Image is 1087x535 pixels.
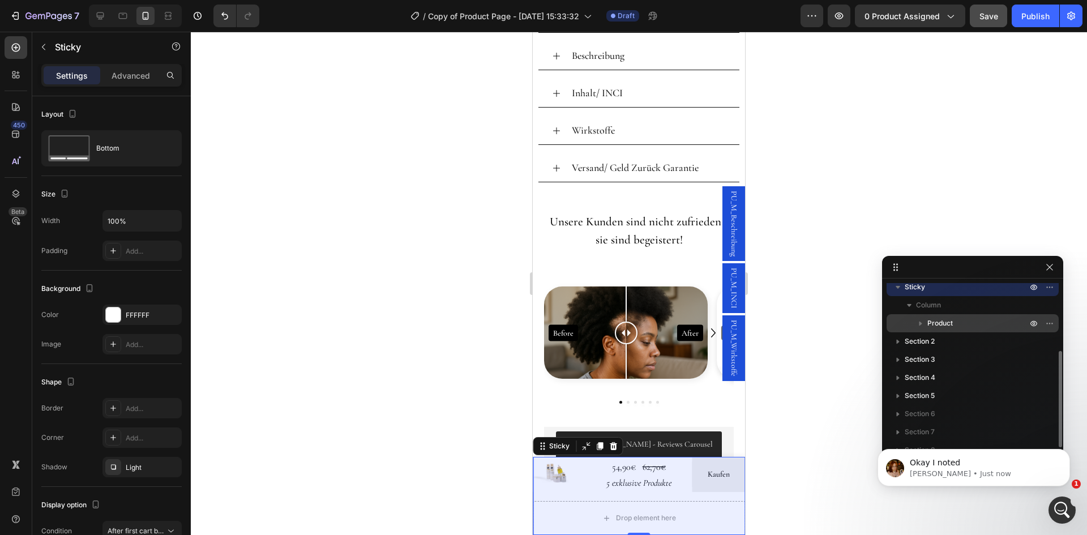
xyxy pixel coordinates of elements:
[905,281,925,293] span: Sticky
[41,187,71,202] div: Size
[56,70,88,82] p: Settings
[126,404,179,414] div: Add...
[618,11,635,21] span: Draft
[1021,10,1050,22] div: Publish
[905,336,935,347] span: Section 2
[108,527,174,535] span: After first cart button
[533,32,745,535] iframe: Design area
[103,211,181,231] input: Auto
[41,498,102,513] div: Display option
[213,5,259,27] div: Undo/Redo
[126,463,179,473] div: Light
[905,390,935,401] span: Section 5
[11,121,27,130] div: 450
[126,340,179,350] div: Add...
[41,281,96,297] div: Background
[126,433,179,443] div: Add...
[5,5,84,27] button: 7
[41,107,79,122] div: Layout
[1049,497,1076,524] iframe: Intercom live chat
[855,5,965,27] button: 0 product assigned
[979,11,998,21] span: Save
[41,462,67,472] div: Shadow
[126,310,179,320] div: FFFFFF
[905,354,935,365] span: Section 3
[41,339,61,349] div: Image
[905,372,935,383] span: Section 4
[916,299,941,311] span: Column
[970,5,1007,27] button: Save
[126,246,179,256] div: Add...
[74,9,79,23] p: 7
[41,246,67,256] div: Padding
[865,10,940,22] span: 0 product assigned
[905,408,935,420] span: Section 6
[41,216,60,226] div: Width
[1012,5,1059,27] button: Publish
[927,318,953,329] span: Product
[112,70,150,82] p: Advanced
[423,10,426,22] span: /
[96,135,165,161] div: Bottom
[1072,480,1081,489] span: 1
[428,10,579,22] span: Copy of Product Page - [DATE] 15:33:32
[41,310,59,320] div: Color
[41,433,64,443] div: Corner
[8,207,27,216] div: Beta
[55,40,151,54] p: Sticky
[861,425,1087,504] iframe: Intercom notifications message
[41,403,63,413] div: Border
[41,375,78,390] div: Shape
